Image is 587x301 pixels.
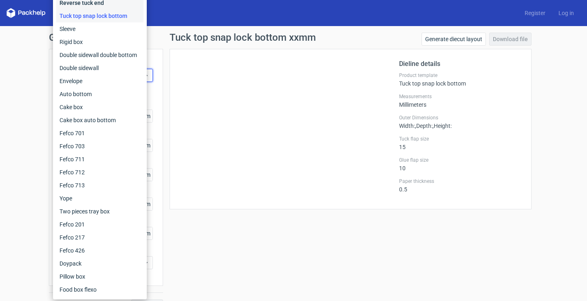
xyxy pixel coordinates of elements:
[56,48,143,62] div: Double sidewall double bottom
[518,9,552,17] a: Register
[433,123,452,129] span: , Height :
[399,93,521,100] label: Measurements
[56,62,143,75] div: Double sidewall
[421,33,486,46] a: Generate diecut layout
[56,127,143,140] div: Fefco 701
[170,33,316,42] h1: Tuck top snap lock bottom xxmm
[415,123,433,129] span: , Depth :
[399,136,521,142] label: Tuck flap size
[56,9,143,22] div: Tuck top snap lock bottom
[399,157,521,171] div: 10
[399,93,521,108] div: Millimeters
[399,123,415,129] span: Width :
[56,35,143,48] div: Rigid box
[56,179,143,192] div: Fefco 713
[56,75,143,88] div: Envelope
[56,244,143,257] div: Fefco 426
[56,218,143,231] div: Fefco 201
[49,33,538,42] h1: Generate new dieline
[56,205,143,218] div: Two pieces tray box
[56,166,143,179] div: Fefco 712
[399,114,521,121] label: Outer Dimensions
[56,270,143,283] div: Pillow box
[56,101,143,114] div: Cake box
[56,140,143,153] div: Fefco 703
[56,257,143,270] div: Doypack
[399,72,521,87] div: Tuck top snap lock bottom
[56,192,143,205] div: Yope
[399,136,521,150] div: 15
[56,231,143,244] div: Fefco 217
[399,59,521,69] h2: Dieline details
[399,178,521,193] div: 0.5
[399,72,521,79] label: Product template
[399,157,521,163] label: Glue flap size
[552,9,580,17] a: Log in
[56,22,143,35] div: Sleeve
[56,114,143,127] div: Cake box auto bottom
[56,88,143,101] div: Auto bottom
[56,153,143,166] div: Fefco 711
[56,283,143,296] div: Food box flexo
[399,178,521,185] label: Paper thickness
